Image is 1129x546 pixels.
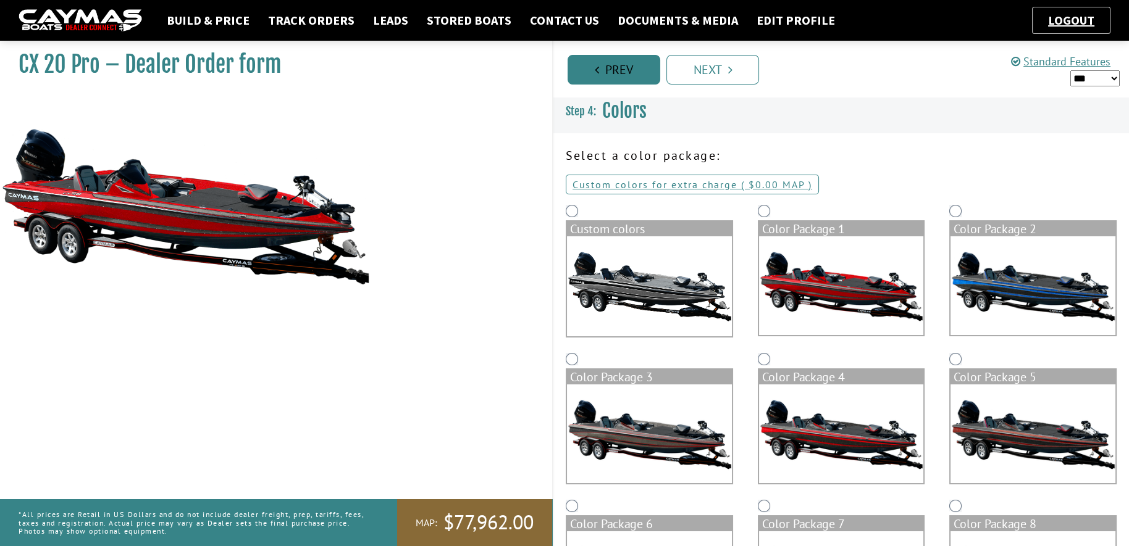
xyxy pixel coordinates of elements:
a: Stored Boats [421,12,518,28]
a: MAP:$77,962.00 [397,499,552,546]
div: Color Package 6 [567,516,732,531]
div: Color Package 2 [951,221,1115,236]
a: Track Orders [262,12,361,28]
img: color_package_323.png [951,236,1115,335]
img: color_package_324.png [567,384,732,483]
img: color_package_322.png [759,236,924,335]
span: $0.00 MAP [749,178,805,191]
a: Prev [568,55,660,85]
a: Custom colors for extra charge ( $0.00 MAP ) [566,175,819,194]
span: MAP: [416,516,437,529]
h1: CX 20 Pro – Dealer Order form [19,51,521,78]
div: Color Package 8 [951,516,1115,531]
img: cx-Base-Layer.png [567,236,732,336]
img: color_package_326.png [951,384,1115,483]
div: Color Package 3 [567,370,732,384]
p: Select a color package: [566,146,1117,165]
img: caymas-dealer-connect-2ed40d3bc7270c1d8d7ffb4b79bf05adc795679939227970def78ec6f6c03838.gif [19,9,142,32]
a: Edit Profile [750,12,841,28]
div: Custom colors [567,221,732,236]
a: Standard Features [1011,54,1110,68]
span: $77,962.00 [443,510,534,536]
div: Color Package 7 [759,516,924,531]
ul: Pagination [564,53,1129,85]
img: color_package_325.png [759,384,924,483]
a: Documents & Media [611,12,744,28]
h3: Colors [553,88,1129,134]
a: Build & Price [161,12,256,28]
div: Color Package 1 [759,221,924,236]
p: *All prices are Retail in US Dollars and do not include dealer freight, prep, tariffs, fees, taxe... [19,504,369,541]
div: Color Package 4 [759,370,924,384]
a: Leads [367,12,414,28]
a: Contact Us [524,12,605,28]
div: Color Package 5 [951,370,1115,384]
a: Next [666,55,759,85]
a: Logout [1042,12,1101,28]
